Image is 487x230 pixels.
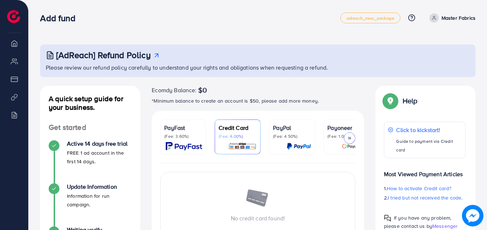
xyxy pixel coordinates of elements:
[46,63,471,72] p: Please review our refund policy carefully to understand your rights and obligations when requesti...
[67,183,132,190] h4: Update Information
[166,142,202,150] img: card
[164,133,202,139] p: (Fee: 3.60%)
[228,142,257,150] img: card
[327,133,365,139] p: (Fee: 1.00%)
[396,126,462,134] p: Click to kickstart!
[384,214,452,230] span: If you have any problem, please contact us by
[384,193,466,202] p: 2.
[346,16,394,20] span: adreach_new_package
[384,184,466,193] p: 1.
[342,142,365,150] img: card
[40,94,140,112] h4: A quick setup guide for your business.
[384,215,391,222] img: Popup guide
[152,86,196,94] span: Ecomdy Balance:
[40,123,140,132] h4: Get started
[273,123,311,132] p: PayPal
[327,123,365,132] p: Payoneer
[245,189,271,208] img: image
[427,13,476,23] a: Master Fabrics
[67,192,132,209] p: Information for run campaign.
[67,149,132,166] p: FREE 1 ad account in the first 14 days.
[56,50,151,60] h3: [AdReach] Refund Policy
[384,94,397,107] img: Popup guide
[152,97,364,105] p: *Minimum balance to create an account is $50, please add more money.
[287,142,311,150] img: card
[219,123,257,132] p: Credit Card
[462,205,483,226] img: image
[384,164,466,178] p: Most Viewed Payment Articles
[388,194,462,201] span: I tried but not received the code.
[40,13,81,23] h3: Add fund
[198,86,207,94] span: $0
[161,214,355,222] p: No credit card found!
[219,133,257,139] p: (Fee: 4.00%)
[40,183,140,226] li: Update Information
[40,140,140,183] li: Active 14 days free trial
[7,10,20,23] img: logo
[164,123,202,132] p: PayFast
[396,137,462,154] p: Guide to payment via Credit card
[432,222,458,230] span: Messenger
[403,97,418,105] p: Help
[442,14,476,22] p: Master Fabrics
[273,133,311,139] p: (Fee: 4.50%)
[67,140,132,147] h4: Active 14 days free trial
[387,185,451,192] span: How to activate Credit card?
[340,13,400,23] a: adreach_new_package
